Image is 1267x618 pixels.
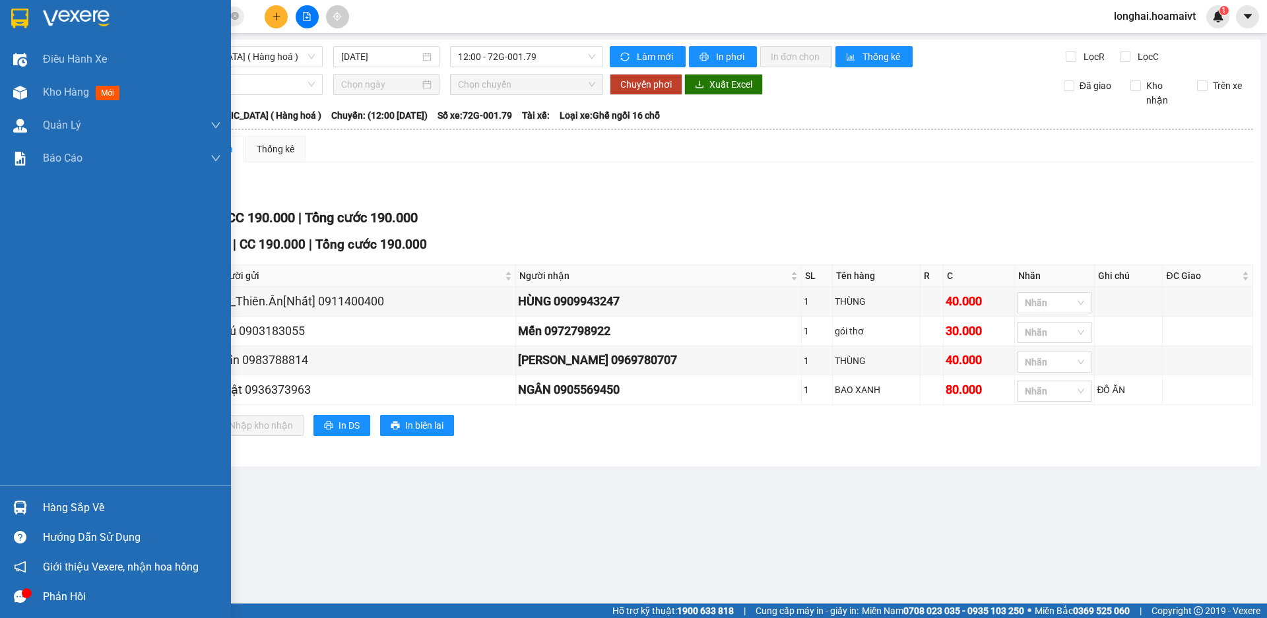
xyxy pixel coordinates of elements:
span: Miền Nam [862,603,1024,618]
span: printer [699,52,711,63]
button: downloadXuất Excel [684,74,763,95]
div: gói thơ [835,324,918,338]
span: down [211,153,221,164]
span: printer [324,421,333,431]
div: THÙNG [835,354,918,368]
button: bar-chartThống kê [835,46,913,67]
span: file-add [302,12,311,21]
span: Điều hành xe [43,51,107,67]
span: Tài xế: [522,108,550,123]
span: Gửi: [11,13,32,26]
input: 15/09/2025 [341,49,420,64]
div: THÙNG [835,294,918,309]
span: CC 190.000 [227,210,295,226]
div: Phản hồi [43,587,221,607]
span: Loại xe: Ghế ngồi 16 chỗ [560,108,660,123]
div: NGÂN 0905569450 [518,381,799,399]
div: Hướng dẫn sử dụng [43,528,221,547]
span: Lọc R [1078,49,1107,64]
span: | [309,237,312,252]
span: Người gửi [217,268,502,283]
button: caret-down [1236,5,1259,28]
div: 93 NTB Q1 [113,11,205,43]
div: Nhật 0936373963 [216,381,513,399]
span: Báo cáo [43,150,82,166]
span: | [233,237,236,252]
span: sync [620,52,632,63]
span: Làm mới [637,49,675,64]
img: warehouse-icon [13,119,27,133]
span: ⚪️ [1027,608,1031,613]
div: 0383808878 [11,43,104,61]
span: Hỗ trợ kỹ thuật: [612,603,734,618]
span: caret-down [1242,11,1254,22]
th: Ghi chú [1095,265,1163,287]
span: mới [96,86,119,100]
span: aim [333,12,342,21]
div: Hàng sắp về [43,498,221,518]
div: 100.000 [111,85,207,104]
div: 1 [804,294,830,309]
strong: 0708 023 035 - 0935 103 250 [903,605,1024,616]
div: 1 [804,324,830,338]
strong: 1900 633 818 [677,605,734,616]
img: warehouse-icon [13,53,27,67]
span: Cung cấp máy in - giấy in: [756,603,859,618]
span: Kho nhận [1141,78,1187,108]
span: plus [272,12,281,21]
span: | [298,210,302,226]
button: plus [265,5,288,28]
div: Thống kê [257,142,294,156]
span: | [744,603,746,618]
button: printerIn biên lai [380,415,454,436]
span: question-circle [14,531,26,543]
div: [PERSON_NAME] 0969780707 [518,351,799,369]
span: Đã giao [1074,78,1117,93]
div: Mẫn 0983788814 [216,351,513,369]
div: VT_Thiên.Ân[Nhất] 0911400400 [216,292,513,311]
span: Trên xe [1208,78,1247,93]
th: R [921,265,944,287]
span: Xuất Excel [709,77,752,92]
div: TÍN [113,43,205,59]
span: bar-chart [846,52,857,63]
span: Tổng cước 190.000 [315,237,427,252]
span: ĐC Giao [1166,268,1239,283]
span: CC 190.000 [240,237,306,252]
div: Phú 0903183055 [216,322,513,340]
span: Chọn chuyến [458,75,595,94]
img: icon-new-feature [1212,11,1224,22]
div: 1 [804,354,830,368]
th: C [944,265,1015,287]
span: Thống kê [862,49,902,64]
th: Tên hàng [833,265,921,287]
span: 1 [1221,6,1226,15]
button: aim [326,5,349,28]
div: BAO XANH [835,383,918,397]
span: close-circle [231,11,239,23]
span: In biên lai [405,418,443,433]
th: SL [802,265,833,287]
span: longhai.hoamaivt [1103,8,1206,24]
div: Nhãn [1018,268,1091,283]
div: LONG HAI [11,61,104,77]
span: Người nhận [519,268,788,283]
span: Lọc C [1132,49,1161,64]
img: solution-icon [13,152,27,166]
span: In phơi [716,49,746,64]
button: printerIn DS [313,415,370,436]
div: 40.000 [946,292,1012,311]
span: down [211,120,221,131]
div: 30.000 [946,322,1012,340]
span: In DS [339,418,360,433]
span: Tổng cước 190.000 [305,210,418,226]
img: logo-vxr [11,9,28,28]
button: downloadNhập kho nhận [204,415,304,436]
div: 0983340082 [113,59,205,77]
span: Số xe: 72G-001.79 [438,108,512,123]
div: 80.000 [946,381,1012,399]
div: 40.000 [946,351,1012,369]
span: message [14,590,26,603]
span: copyright [1194,606,1203,615]
sup: 1 [1219,6,1229,15]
